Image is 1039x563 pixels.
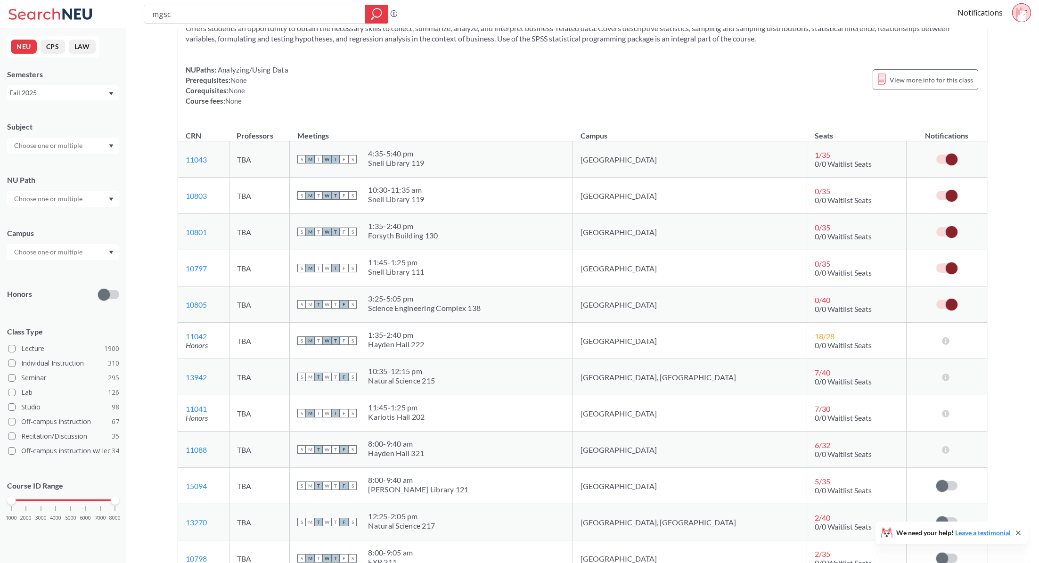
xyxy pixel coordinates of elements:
[573,178,807,214] td: [GEOGRAPHIC_DATA]
[186,23,980,44] section: Offers students an opportunity to obtain the necessary skills to collect, summarize, analyze, and...
[297,300,306,309] span: S
[95,515,106,521] span: 7000
[229,432,290,468] td: TBA
[297,155,306,163] span: S
[331,300,340,309] span: T
[9,246,89,258] input: Choose one or multiple
[323,191,331,200] span: W
[573,395,807,432] td: [GEOGRAPHIC_DATA]
[314,264,323,272] span: T
[7,85,119,100] div: Fall 2025Dropdown arrow
[7,326,119,337] span: Class Type
[368,521,435,530] div: Natural Science 217
[331,445,340,454] span: T
[368,330,424,340] div: 1:35 - 2:40 pm
[306,300,314,309] span: M
[306,409,314,417] span: M
[306,191,314,200] span: M
[573,323,807,359] td: [GEOGRAPHIC_DATA]
[112,431,119,441] span: 35
[815,332,834,341] span: 18 / 28
[306,445,314,454] span: M
[573,504,807,540] td: [GEOGRAPHIC_DATA], [GEOGRAPHIC_DATA]
[348,409,357,417] span: S
[314,336,323,345] span: T
[340,409,348,417] span: F
[112,402,119,412] span: 98
[306,518,314,526] span: M
[41,40,65,54] button: CPS
[323,300,331,309] span: W
[896,530,1011,536] span: We need your help!
[815,295,830,304] span: 0 / 40
[365,5,388,24] div: magnifying glass
[109,144,114,148] svg: Dropdown arrow
[229,86,245,95] span: None
[108,387,119,398] span: 126
[368,485,468,494] div: [PERSON_NAME] Library 121
[290,121,573,141] th: Meetings
[815,522,872,531] span: 0/0 Waitlist Seats
[368,258,424,267] div: 11:45 - 1:25 pm
[186,65,288,106] div: NUPaths: Prerequisites: Corequisites: Course fees:
[957,8,1003,18] a: Notifications
[815,259,830,268] span: 0 / 35
[348,518,357,526] span: S
[306,481,314,490] span: M
[80,515,91,521] span: 6000
[955,529,1011,537] a: Leave a testimonial
[368,376,435,385] div: Natural Science 215
[306,228,314,236] span: M
[8,430,119,442] label: Recitation/Discussion
[348,264,357,272] span: S
[368,439,424,449] div: 8:00 - 9:40 am
[229,141,290,178] td: TBA
[7,481,119,491] p: Course ID Range
[229,395,290,432] td: TBA
[815,441,830,449] span: 6 / 32
[109,92,114,96] svg: Dropdown arrow
[112,416,119,427] span: 67
[216,65,288,74] span: Analyzing/Using Data
[815,368,830,377] span: 7 / 40
[815,486,872,495] span: 0/0 Waitlist Seats
[340,373,348,381] span: F
[340,155,348,163] span: F
[8,445,119,457] label: Off-campus instruction w/ lec
[186,554,207,563] a: 10798
[186,373,207,382] a: 13942
[108,358,119,368] span: 310
[340,554,348,563] span: F
[229,178,290,214] td: TBA
[7,191,119,207] div: Dropdown arrow
[35,515,47,521] span: 3000
[7,69,119,80] div: Semesters
[186,155,207,164] a: 11043
[6,515,17,521] span: 1000
[331,155,340,163] span: T
[573,121,807,141] th: Campus
[297,481,306,490] span: S
[7,244,119,260] div: Dropdown arrow
[8,357,119,369] label: Individual Instruction
[340,300,348,309] span: F
[331,373,340,381] span: T
[371,8,382,21] svg: magnifying glass
[573,432,807,468] td: [GEOGRAPHIC_DATA]
[348,336,357,345] span: S
[368,149,424,158] div: 4:35 - 5:40 pm
[368,267,424,277] div: Snell Library 111
[331,264,340,272] span: T
[20,515,32,521] span: 2000
[9,193,89,204] input: Choose one or multiple
[815,413,872,422] span: 0/0 Waitlist Seats
[815,268,872,277] span: 0/0 Waitlist Seats
[186,413,208,422] i: Honors
[7,138,119,154] div: Dropdown arrow
[807,121,907,141] th: Seats
[297,264,306,272] span: S
[815,304,872,313] span: 0/0 Waitlist Seats
[368,340,424,349] div: Hayden Hall 222
[11,40,37,54] button: NEU
[348,373,357,381] span: S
